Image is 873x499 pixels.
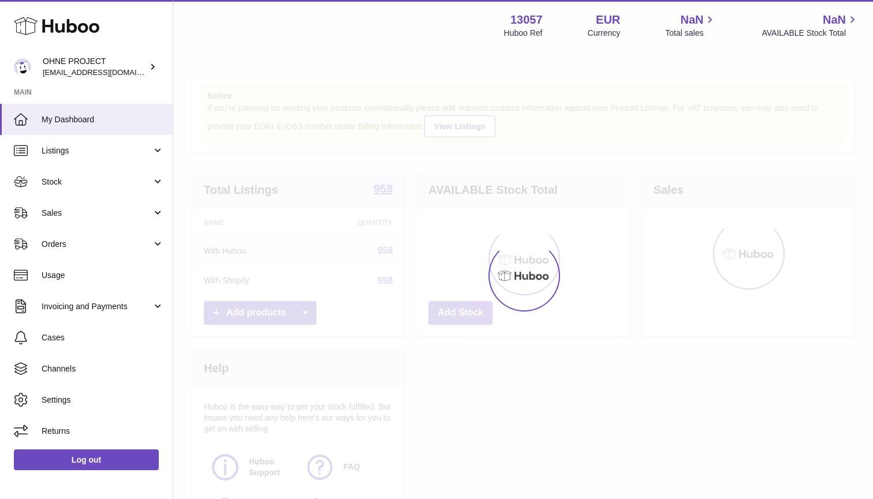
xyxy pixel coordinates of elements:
[42,301,152,312] span: Invoicing and Payments
[823,12,846,28] span: NaN
[43,67,170,77] span: [EMAIL_ADDRESS][DOMAIN_NAME]
[665,28,717,39] span: Total sales
[42,395,164,406] span: Settings
[42,114,164,125] span: My Dashboard
[43,56,147,78] div: OHNE PROJECT
[510,12,543,28] strong: 13057
[42,239,152,250] span: Orders
[762,28,859,39] span: AVAILABLE Stock Total
[42,426,164,437] span: Returns
[42,208,152,219] span: Sales
[42,145,152,156] span: Listings
[42,363,164,374] span: Channels
[588,28,621,39] div: Currency
[665,12,717,39] a: NaN Total sales
[42,177,152,187] span: Stock
[14,449,159,470] a: Log out
[504,28,543,39] div: Huboo Ref
[42,332,164,343] span: Cases
[762,12,859,39] a: NaN AVAILABLE Stock Total
[680,12,703,28] span: NaN
[14,58,31,76] img: support@ohneproject.com
[42,270,164,281] span: Usage
[596,12,620,28] strong: EUR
